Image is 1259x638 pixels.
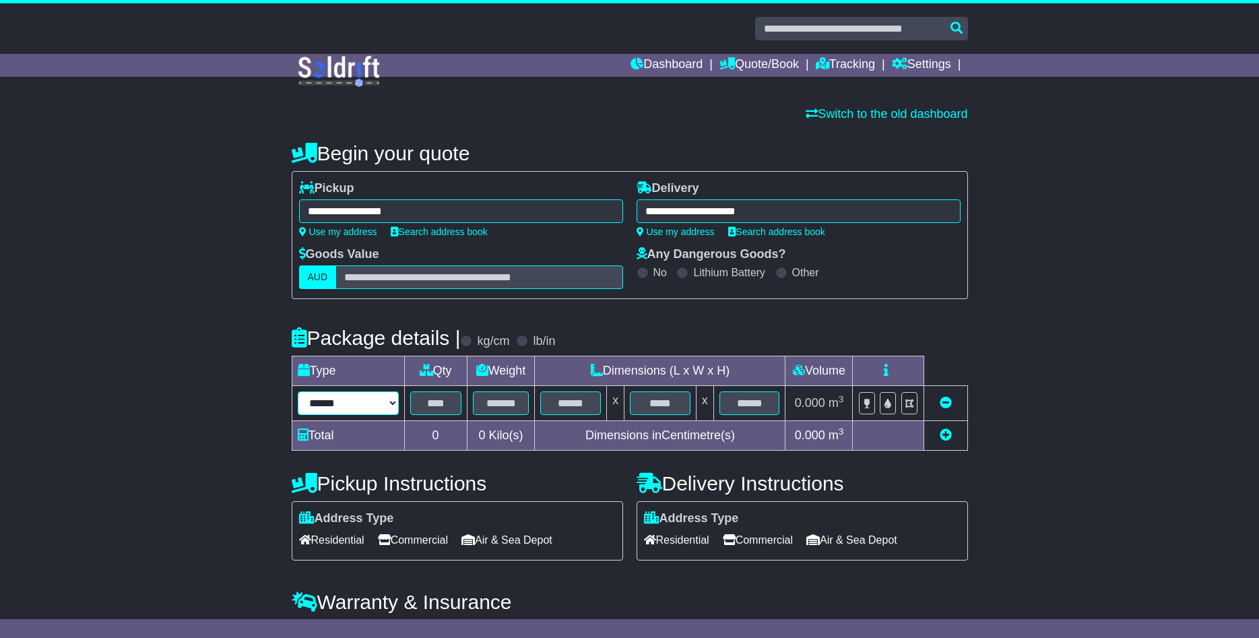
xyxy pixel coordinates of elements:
span: 0 [478,428,485,442]
td: Kilo(s) [467,421,535,451]
td: x [607,386,624,421]
td: Dimensions (L x W x H) [535,356,785,386]
span: Air & Sea Depot [806,530,897,550]
label: kg/cm [477,334,509,349]
a: Use my address [299,226,377,237]
td: Type [292,356,404,386]
a: Search address book [391,226,488,237]
h4: Begin your quote [292,142,968,164]
td: Dimensions in Centimetre(s) [535,421,785,451]
label: Goods Value [299,247,379,262]
span: Commercial [723,530,793,550]
span: Residential [644,530,709,550]
label: Other [792,266,819,279]
a: Tracking [816,54,875,77]
label: lb/in [533,334,555,349]
label: Pickup [299,181,354,196]
label: No [653,266,667,279]
a: Settings [892,54,951,77]
span: Air & Sea Depot [461,530,552,550]
td: Total [292,421,404,451]
td: Weight [467,356,535,386]
td: Volume [785,356,853,386]
td: Qty [404,356,467,386]
span: 0.000 [795,396,825,410]
h4: Warranty & Insurance [292,591,968,613]
h4: Package details | [292,327,461,349]
a: Dashboard [631,54,703,77]
td: 0 [404,421,467,451]
label: Any Dangerous Goods? [637,247,786,262]
a: Switch to the old dashboard [806,107,967,121]
td: x [696,386,713,421]
sup: 3 [839,394,844,404]
span: m [829,428,844,442]
label: Lithium Battery [693,266,765,279]
a: Use my address [637,226,715,237]
a: Remove this item [940,396,952,410]
h4: Delivery Instructions [637,472,968,495]
sup: 3 [839,426,844,437]
label: Address Type [644,511,739,526]
label: Delivery [637,181,699,196]
a: Search address book [728,226,825,237]
span: 0.000 [795,428,825,442]
a: Quote/Book [719,54,799,77]
a: Add new item [940,428,952,442]
label: AUD [299,265,337,289]
span: Commercial [378,530,448,550]
h4: Pickup Instructions [292,472,623,495]
span: Residential [299,530,364,550]
label: Address Type [299,511,394,526]
span: m [829,396,844,410]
